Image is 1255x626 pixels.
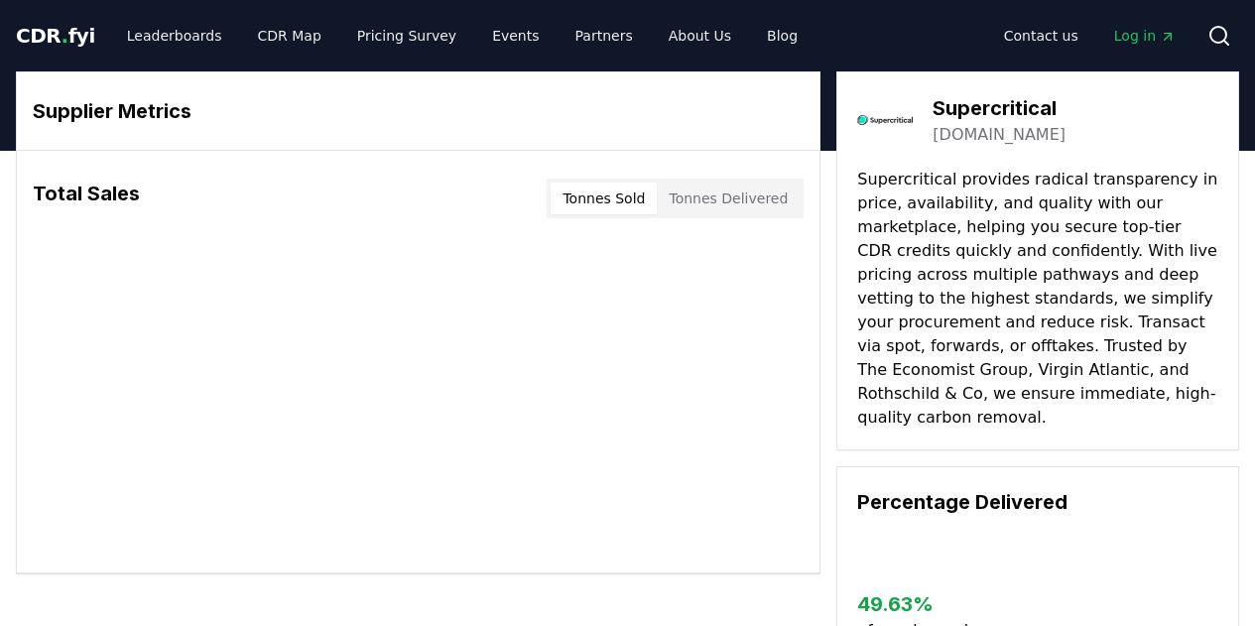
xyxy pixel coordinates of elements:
[857,92,913,148] img: Supercritical-logo
[751,18,814,54] a: Blog
[857,168,1218,430] p: Supercritical provides radical transparency in price, availability, and quality with our marketpl...
[242,18,337,54] a: CDR Map
[857,487,1218,517] h3: Percentage Delivered
[1114,26,1176,46] span: Log in
[933,93,1066,123] h3: Supercritical
[33,179,140,218] h3: Total Sales
[988,18,1192,54] nav: Main
[1098,18,1192,54] a: Log in
[653,18,747,54] a: About Us
[933,123,1066,147] a: [DOMAIN_NAME]
[476,18,555,54] a: Events
[111,18,814,54] nav: Main
[551,183,657,214] button: Tonnes Sold
[111,18,238,54] a: Leaderboards
[560,18,649,54] a: Partners
[988,18,1094,54] a: Contact us
[33,96,804,126] h3: Supplier Metrics
[16,24,95,48] span: CDR fyi
[857,589,1011,619] h3: 49.63 %
[341,18,472,54] a: Pricing Survey
[657,183,800,214] button: Tonnes Delivered
[16,22,95,50] a: CDR.fyi
[62,24,68,48] span: .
